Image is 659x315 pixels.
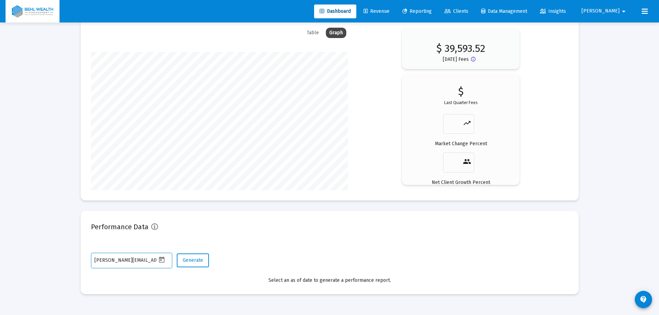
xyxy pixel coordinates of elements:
a: Data Management [476,4,533,18]
div: Select an as of date to generate a performance report. [91,277,568,284]
div: Graph [326,28,346,38]
a: Dashboard [314,4,356,18]
span: Dashboard [320,8,351,14]
div: Table [303,28,322,38]
p: [DATE] Fees [443,56,469,63]
a: Insights [534,4,571,18]
img: Dashboard [11,4,54,18]
button: Generate [177,253,209,267]
p: Last Quarter Fees [444,99,478,106]
span: Clients [445,8,468,14]
a: Clients [439,4,474,18]
button: Open calendar [157,255,167,265]
mat-icon: Button that displays a tooltip when focused or hovered over [470,56,479,65]
span: Revenue [364,8,390,14]
span: [PERSON_NAME] [582,8,620,14]
button: [PERSON_NAME] [573,4,636,18]
mat-icon: trending_up [463,119,471,127]
mat-icon: people [463,157,471,166]
mat-icon: arrow_drop_down [620,4,628,18]
span: Insights [540,8,566,14]
mat-icon: contact_support [639,295,648,304]
p: Market Change Percent [435,140,487,147]
span: Reporting [402,8,432,14]
span: Data Management [481,8,527,14]
h2: Performance Data [91,221,148,232]
p: $ 39,593.52 [436,38,485,52]
p: $ [458,88,464,95]
a: Revenue [358,4,395,18]
span: Generate [183,257,203,263]
input: Select a Date [94,258,157,263]
p: Net Client Growth Percent [432,179,490,186]
a: Reporting [397,4,437,18]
